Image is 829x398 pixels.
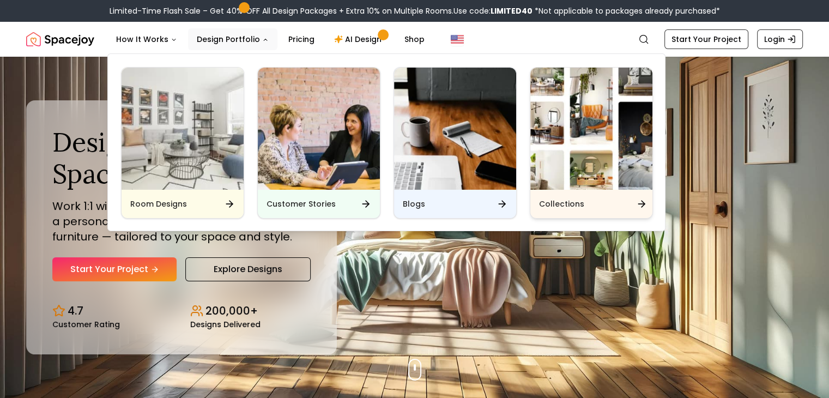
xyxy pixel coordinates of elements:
[491,5,533,16] b: LIMITED40
[258,68,380,190] img: Customer Stories
[190,321,261,328] small: Designs Delivered
[68,303,83,318] p: 4.7
[110,5,720,16] div: Limited-Time Flash Sale – Get 40% OFF All Design Packages + Extra 10% on Multiple Rooms.
[280,28,323,50] a: Pricing
[394,68,516,190] img: Blogs
[130,198,187,209] h6: Room Designs
[325,28,394,50] a: AI Design
[530,67,653,219] a: CollectionsCollections
[121,67,244,219] a: Room DesignsRoom Designs
[26,22,803,57] nav: Global
[539,198,584,209] h6: Collections
[52,126,311,189] h1: Design Your Dream Space Online
[403,198,425,209] h6: Blogs
[664,29,748,49] a: Start Your Project
[396,28,433,50] a: Shop
[453,5,533,16] span: Use code:
[108,54,666,232] div: Design Portfolio
[267,198,336,209] h6: Customer Stories
[26,28,94,50] a: Spacejoy
[52,257,177,281] a: Start Your Project
[185,257,311,281] a: Explore Designs
[205,303,258,318] p: 200,000+
[52,198,311,244] p: Work 1:1 with expert interior designers to create a personalized design, complete with curated fu...
[394,67,517,219] a: BlogsBlogs
[26,28,94,50] img: Spacejoy Logo
[122,68,244,190] img: Room Designs
[530,68,652,190] img: Collections
[52,294,311,328] div: Design stats
[451,33,464,46] img: United States
[757,29,803,49] a: Login
[533,5,720,16] span: *Not applicable to packages already purchased*
[188,28,277,50] button: Design Portfolio
[107,28,186,50] button: How It Works
[52,321,120,328] small: Customer Rating
[107,28,433,50] nav: Main
[257,67,380,219] a: Customer StoriesCustomer Stories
